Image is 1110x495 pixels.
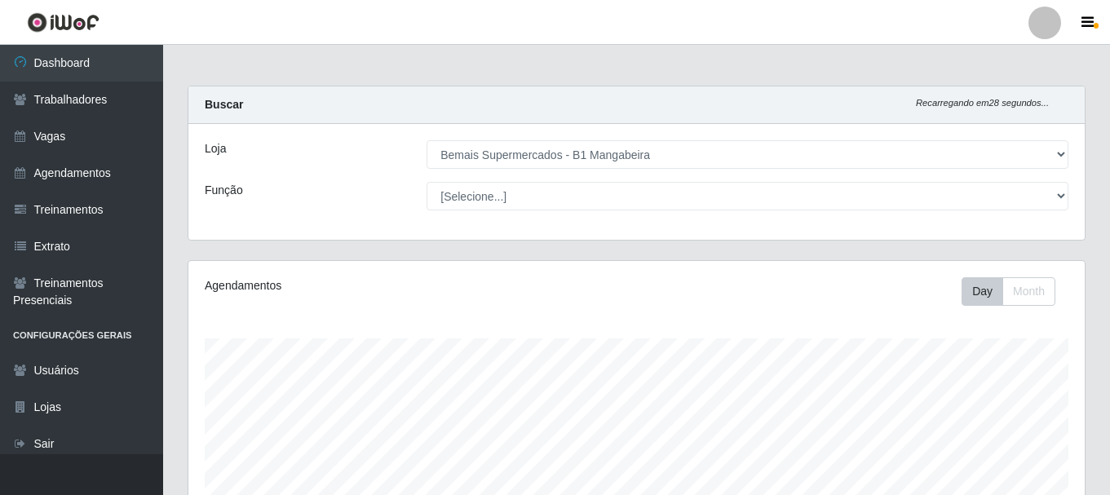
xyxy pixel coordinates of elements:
[205,98,243,111] strong: Buscar
[205,277,551,294] div: Agendamentos
[962,277,1068,306] div: Toolbar with button groups
[27,12,100,33] img: CoreUI Logo
[962,277,1055,306] div: First group
[205,140,226,157] label: Loja
[916,98,1049,108] i: Recarregando em 28 segundos...
[962,277,1003,306] button: Day
[205,182,243,199] label: Função
[1002,277,1055,306] button: Month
